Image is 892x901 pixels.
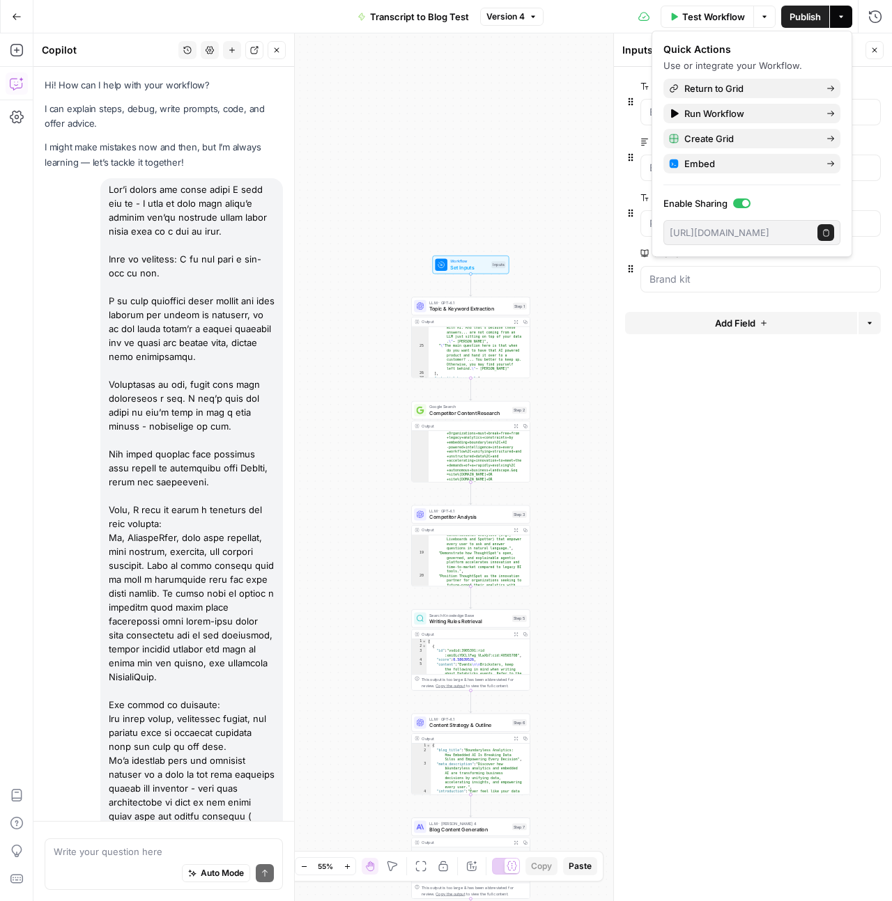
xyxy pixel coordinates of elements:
div: Step 3 [512,511,527,518]
label: Event Title [640,79,802,93]
div: This output is too large & has been abbreviated for review. to view the full content. [422,884,527,897]
div: This output is too large & has been abbreviated for review. to view the full content. [422,676,527,689]
div: Step 6 [512,719,527,726]
span: Writing Rules Retrieval [429,618,509,625]
span: LLM · GPT-4.1 [429,716,509,723]
button: Copy [525,857,557,875]
div: Output [422,527,509,533]
span: Content Strategy & Outline [429,721,509,729]
div: LLM · GPT-4.1Competitor AnalysisStep 3Output conversational analytics (e.g., Liveboards and Spott... [411,506,530,587]
label: Persona(S) [640,191,802,205]
div: Output [422,423,509,429]
div: Inputs [622,43,861,57]
span: Set Inputs [450,264,488,272]
span: Run Workflow [684,107,815,120]
div: LLM · GPT-4.1Content Strategy & OutlineStep 6Output{ "blog_title":"Boundaryless Analytics: How Em... [411,714,530,795]
div: WorkflowSet InputsInputs [411,256,530,274]
div: Quick Actions [663,42,840,56]
div: 18 [412,523,429,551]
p: I might make mistakes now and then, but I’m always learning — let’s tackle it together! [45,140,283,169]
p: Hi! How can I help with your workflow? [45,78,283,93]
span: Create Grid [684,132,815,146]
input: Brand kit [649,272,872,286]
span: Return to Grid [684,81,815,95]
span: Publish [790,10,821,24]
div: Step 5 [512,615,527,622]
span: Toggle code folding, rows 1 through 7 [422,639,426,644]
div: Search Knowledge BaseWriting Rules RetrievalStep 5Output[ { "id":"vsdid:3905391:rid :xmiOLcYDCLlF... [411,609,530,691]
input: Persona(S) [649,217,872,230]
label: Enable Sharing [663,196,840,210]
div: Output [422,840,509,846]
span: Toggle code folding, rows 1 through 101 [426,744,431,749]
button: Auto Mode [182,864,250,882]
span: Blog Content Generation [429,826,509,833]
span: Copy [531,860,552,872]
button: Publish [781,6,829,28]
span: Embed [684,157,815,171]
span: 55% [318,861,333,872]
input: Event Title [649,105,872,119]
div: 24 [412,311,429,343]
g: Edge from step_2 to step_3 [470,483,472,505]
div: Step 7 [512,823,527,830]
div: 9 [412,412,429,532]
div: 19 [412,551,429,574]
span: Auto Mode [201,867,244,879]
label: Brand kit [640,246,802,260]
span: Search Knowledge Base [429,612,509,618]
g: Edge from start to step_1 [470,274,472,296]
span: Google Search [429,404,509,410]
g: Edge from step_5 to step_6 [470,691,472,713]
div: 26 [412,371,429,376]
div: 3 [412,762,431,790]
div: Step 1 [513,303,527,310]
button: Test Workflow [661,6,753,28]
span: Paste [569,860,592,872]
span: Competitor Content Research [429,409,509,417]
span: LLM · [PERSON_NAME] 4 [429,820,509,826]
div: 3 [412,648,426,657]
div: 1 [412,744,431,749]
div: Output [422,735,509,742]
label: Event Transcript [640,135,802,149]
button: Add Field [625,312,857,334]
g: Edge from step_1 to step_2 [470,378,472,400]
span: Version 4 [486,10,525,23]
span: LLM · GPT-4.1 [429,299,509,306]
div: 2 [412,644,426,649]
div: Output [422,631,509,637]
span: Copy the output [436,891,465,896]
span: Test Workflow [682,10,745,24]
div: Google SearchCompetitor Content ResearchStep 2Output +Organizations+must+break+free+from +legacy+... [411,401,530,483]
g: Edge from step_6 to step_7 [470,794,472,817]
span: Toggle code folding, rows 2 through 6 [422,644,426,649]
span: Topic & Keyword Extraction [429,305,509,313]
span: LLM · GPT-4.1 [429,508,509,514]
div: Copilot [42,43,174,57]
div: LLM · GPT-4.1Topic & Keyword ExtractionStep 1Output with AI. And that's because these answers... ... [411,297,530,378]
span: Toggle code folding, rows 27 through 43 [424,376,428,381]
span: Add Field [715,316,755,330]
div: 4 [412,657,426,662]
span: Copy the output [436,683,465,688]
div: Output [422,319,509,325]
div: 4 [412,790,431,900]
div: 25 [412,343,429,371]
div: 2 [412,748,431,762]
button: Version 4 [480,8,544,26]
div: 1 [412,639,426,644]
div: 20 [412,574,429,597]
span: Competitor Analysis [429,513,509,521]
button: Paste [563,857,597,875]
input: Event Transcript [649,161,872,175]
div: Inputs [491,261,505,268]
div: 27 [412,376,429,381]
p: I can explain steps, debug, write prompts, code, and offer advice. [45,102,283,131]
div: Step 2 [512,407,527,414]
g: Edge from step_3 to step_5 [470,586,472,609]
span: Use or integrate your Workflow. [663,60,802,71]
button: Transcript to Blog Test [349,6,477,28]
span: Transcript to Blog Test [370,10,469,24]
span: Workflow [450,258,488,265]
